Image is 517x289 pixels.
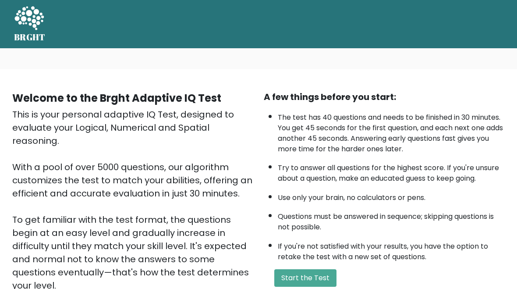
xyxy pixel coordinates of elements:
a: BRGHT [14,4,46,45]
li: Try to answer all questions for the highest score. If you're unsure about a question, make an edu... [278,158,505,184]
li: The test has 40 questions and needs to be finished in 30 minutes. You get 45 seconds for the firs... [278,108,505,154]
button: Start the Test [274,269,336,287]
b: Welcome to the Brght Adaptive IQ Test [12,91,221,105]
li: Use only your brain, no calculators or pens. [278,188,505,203]
h5: BRGHT [14,32,46,43]
li: Questions must be answered in sequence; skipping questions is not possible. [278,207,505,232]
div: A few things before you start: [264,90,505,103]
li: If you're not satisfied with your results, you have the option to retake the test with a new set ... [278,237,505,262]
